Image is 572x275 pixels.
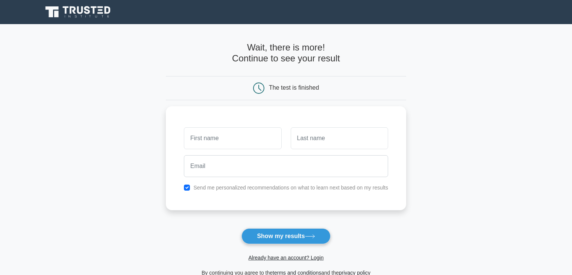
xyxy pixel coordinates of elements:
[184,155,388,177] input: Email
[269,84,319,91] div: The test is finished
[248,255,323,261] a: Already have an account? Login
[291,127,388,149] input: Last name
[193,185,388,191] label: Send me personalized recommendations on what to learn next based on my results
[166,42,406,64] h4: Wait, there is more! Continue to see your result
[184,127,281,149] input: First name
[241,228,330,244] button: Show my results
